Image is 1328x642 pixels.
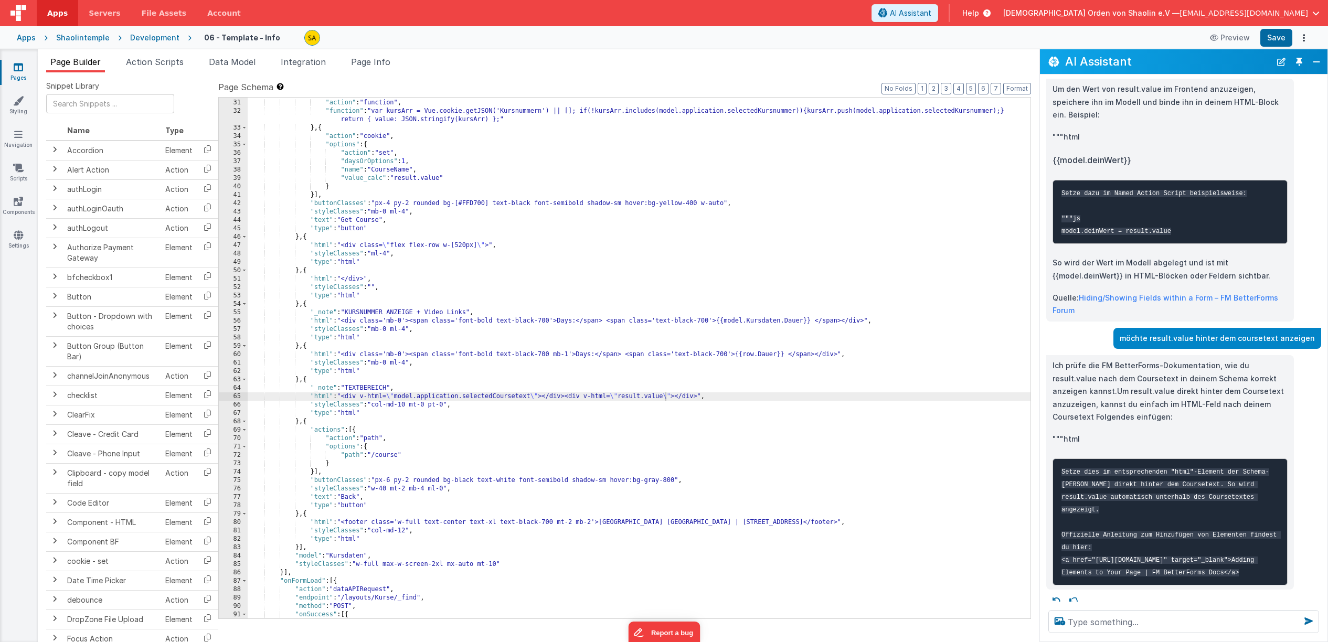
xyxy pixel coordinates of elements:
div: 36 [219,149,248,157]
td: Action [161,463,197,493]
div: 76 [219,485,248,493]
div: 45 [219,224,248,233]
div: 42 [219,199,248,208]
div: 62 [219,367,248,376]
button: Close [1310,55,1323,69]
div: 31 [219,99,248,107]
span: Page Info [351,57,390,67]
div: 40 [219,183,248,191]
button: Save [1260,29,1292,47]
div: 58 [219,334,248,342]
td: Component BF [63,532,161,551]
td: authLogin [63,179,161,199]
div: 57 [219,325,248,334]
div: 75 [219,476,248,485]
td: Button - Dropdown with choices [63,306,161,336]
div: 64 [219,384,248,392]
span: Data Model [209,57,256,67]
div: 77 [219,493,248,501]
div: 44 [219,216,248,224]
td: Alert Action [63,160,161,179]
span: File Assets [142,8,187,18]
span: [EMAIL_ADDRESS][DOMAIN_NAME] [1180,8,1308,18]
div: 86 [219,569,248,577]
div: 72 [219,451,248,459]
span: Name [67,126,90,135]
button: 1 [918,83,927,94]
td: Element [161,532,197,551]
td: DropZone File Upload [63,609,161,629]
div: 60 [219,350,248,359]
div: 67 [219,409,248,418]
div: 61 [219,359,248,367]
td: Element [161,424,197,444]
td: Element [161,336,197,366]
div: 88 [219,585,248,594]
div: 63 [219,376,248,384]
div: 84 [219,552,248,560]
div: 37 [219,157,248,166]
td: Element [161,571,197,590]
div: 39 [219,174,248,183]
td: Code Editor [63,493,161,512]
td: Button [63,287,161,306]
span: Action Scripts [126,57,184,67]
div: Apps [17,33,36,43]
div: 65 [219,392,248,401]
td: Cleave - Phone Input [63,444,161,463]
td: Cleave - Credit Card [63,424,161,444]
button: Format [1003,83,1031,94]
div: 69 [219,426,248,434]
div: 78 [219,501,248,510]
div: 70 [219,434,248,443]
div: 48 [219,250,248,258]
button: Preview [1204,29,1256,46]
div: 83 [219,543,248,552]
button: AI Assistant [872,4,938,22]
p: """html [1053,433,1288,446]
p: möchte result.value hinter dem coursetext anzeigen [1120,332,1315,345]
button: 2 [929,83,939,94]
div: {{model.deinWert}} [1053,153,1288,167]
h4: 06 - Template - Info [204,34,280,41]
p: Um den Wert von result.value im Frontend anzuzeigen, speichere ihn im Modell und binde ihn in dei... [1053,83,1288,122]
div: 80 [219,518,248,527]
div: 47 [219,241,248,250]
div: 50 [219,266,248,275]
button: 4 [953,83,964,94]
span: Type [165,126,184,135]
div: 41 [219,191,248,199]
div: 34 [219,132,248,141]
td: Element [161,267,197,287]
button: Options [1297,30,1311,45]
button: 3 [941,83,951,94]
span: Integration [281,57,326,67]
div: 35 [219,141,248,149]
p: Quelle: [1053,292,1288,317]
div: 59 [219,342,248,350]
div: 73 [219,459,248,468]
div: 89 [219,594,248,602]
div: 79 [219,510,248,518]
td: Button Group (Button Bar) [63,336,161,366]
span: Servers [89,8,120,18]
td: debounce [63,590,161,609]
div: 81 [219,527,248,535]
div: 43 [219,208,248,216]
div: 66 [219,401,248,409]
td: Action [161,199,197,218]
td: Date Time Picker [63,571,161,590]
button: [DEMOGRAPHIC_DATA] Orden von Shaolin e.V — [EMAIL_ADDRESS][DOMAIN_NAME] [1003,8,1320,18]
td: Action [161,218,197,238]
td: Action [161,590,197,609]
span: Apps [47,8,68,18]
a: Hiding/Showing Fields within a Form – FM BetterForms Forum [1053,293,1278,315]
td: cookie - set [63,551,161,571]
div: 52 [219,283,248,292]
td: Action [161,160,197,179]
p: """html [1053,131,1288,144]
div: 54 [219,300,248,308]
p: So wird der Wert im Modell abgelegt und ist mit {{model.deinWert}} in HTML-Blöcken oder Feldern s... [1053,256,1288,282]
td: authLogout [63,218,161,238]
td: Element [161,405,197,424]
